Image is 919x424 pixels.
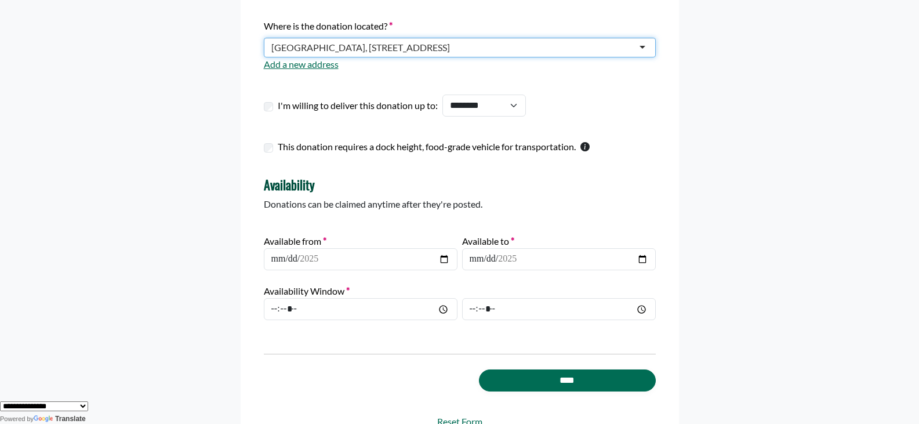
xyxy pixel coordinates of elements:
[580,142,590,151] svg: This checkbox should only be used by warehouses donating more than one pallet of product.
[34,415,55,423] img: Google Translate
[34,415,86,423] a: Translate
[278,99,438,113] label: I'm willing to deliver this donation up to:
[264,59,339,70] a: Add a new address
[264,19,393,33] label: Where is the donation located?
[462,234,514,248] label: Available to
[264,197,656,211] p: Donations can be claimed anytime after they're posted.
[264,284,350,298] label: Availability Window
[264,177,656,192] h4: Availability
[278,140,576,154] label: This donation requires a dock height, food-grade vehicle for transportation.
[264,234,326,248] label: Available from
[271,42,450,53] div: [GEOGRAPHIC_DATA], [STREET_ADDRESS]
